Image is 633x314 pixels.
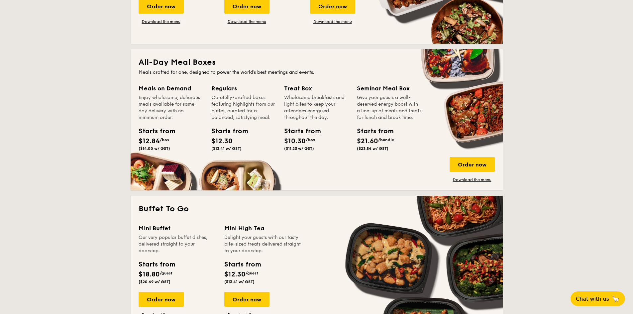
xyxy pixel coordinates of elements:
div: Starts from [139,126,168,136]
div: Starts from [224,260,261,269]
div: Give your guests a well-deserved energy boost with a line-up of meals and treats for lunch and br... [357,94,422,121]
div: Treat Box [284,84,349,93]
span: ($20.49 w/ GST) [139,279,170,284]
div: Our very popular buffet dishes, delivered straight to your doorstep. [139,234,216,254]
div: Meals crafted for one, designed to power the world's best meetings and events. [139,69,495,76]
div: Starts from [211,126,241,136]
span: $21.60 [357,137,378,145]
span: /box [160,138,169,142]
div: Order now [139,292,184,307]
div: Order now [450,157,495,172]
h2: Buffet To Go [139,204,495,214]
div: Starts from [357,126,387,136]
div: Delight your guests with our tasty bite-sized treats delivered straight to your doorstep. [224,234,302,254]
span: $12.30 [211,137,233,145]
div: Starts from [284,126,314,136]
a: Download the menu [224,19,269,24]
a: Download the menu [139,19,184,24]
span: $12.84 [139,137,160,145]
span: ($13.41 w/ GST) [211,146,242,151]
span: ($13.41 w/ GST) [224,279,255,284]
span: ($23.54 w/ GST) [357,146,388,151]
span: ($11.23 w/ GST) [284,146,314,151]
span: ($14.00 w/ GST) [139,146,170,151]
span: /guest [246,271,258,275]
h2: All-Day Meal Boxes [139,57,495,68]
span: $10.30 [284,137,306,145]
div: Wholesome breakfasts and light bites to keep your attendees energised throughout the day. [284,94,349,121]
span: /box [306,138,315,142]
div: Starts from [139,260,175,269]
button: Chat with us🦙 [571,291,625,306]
div: Mini Buffet [139,224,216,233]
div: Seminar Meal Box [357,84,422,93]
div: Mini High Tea [224,224,302,233]
span: $12.30 [224,270,246,278]
span: Chat with us [576,296,609,302]
div: Order now [224,292,269,307]
span: 🦙 [612,295,620,303]
div: Meals on Demand [139,84,203,93]
a: Download the menu [450,177,495,182]
span: /guest [160,271,172,275]
div: Regulars [211,84,276,93]
span: $18.80 [139,270,160,278]
a: Download the menu [310,19,355,24]
div: Carefully-crafted boxes featuring highlights from our buffet, curated for a balanced, satisfying ... [211,94,276,121]
span: /bundle [378,138,394,142]
div: Enjoy wholesome, delicious meals available for same-day delivery with no minimum order. [139,94,203,121]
